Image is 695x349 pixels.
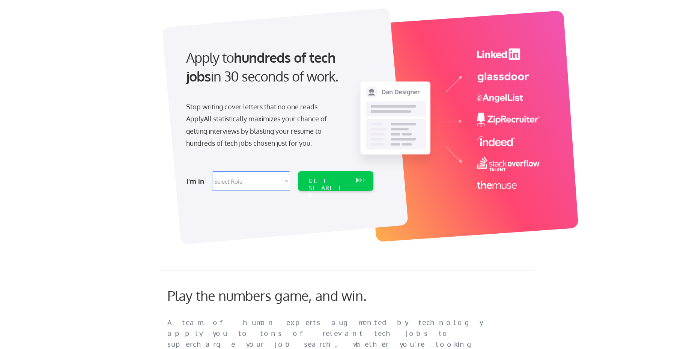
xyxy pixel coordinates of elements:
strong: hundreds of tech jobs [186,49,339,85]
div: I'm in [187,175,208,187]
div: Apply to in 30 seconds of work. [186,48,370,86]
div: Play the numbers game, and win. [167,287,400,304]
div: Stop writing cover letters that no one reads. ApplyAll statistically maximizes your chance of get... [186,101,340,150]
div: GET STARTED [308,177,349,199]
